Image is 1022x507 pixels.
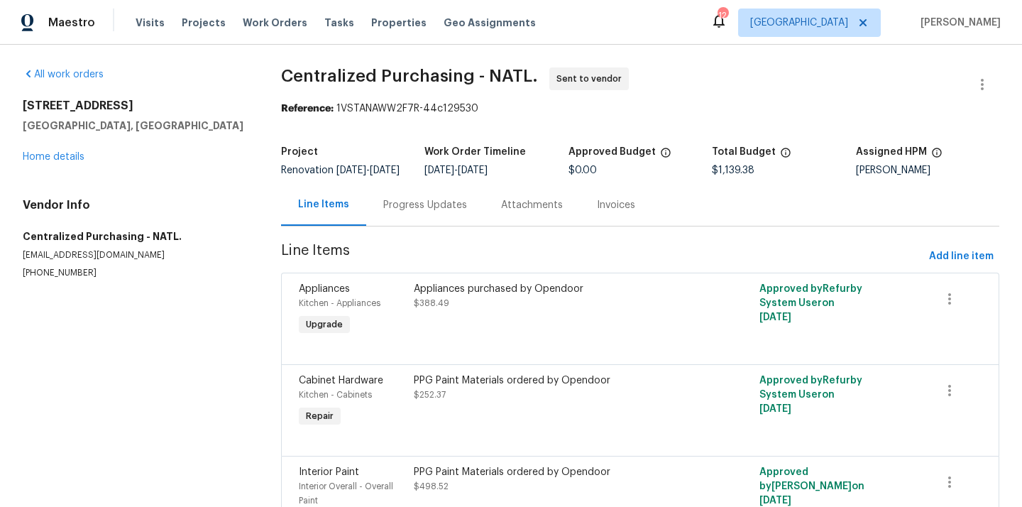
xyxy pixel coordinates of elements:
[915,16,1001,30] span: [PERSON_NAME]
[718,9,727,23] div: 12
[324,18,354,28] span: Tasks
[281,67,538,84] span: Centralized Purchasing - NATL.
[424,147,526,157] h5: Work Order Timeline
[136,16,165,30] span: Visits
[424,165,454,175] span: [DATE]
[300,409,339,423] span: Repair
[23,198,247,212] h4: Vendor Info
[281,165,400,175] span: Renovation
[597,198,635,212] div: Invoices
[759,284,862,322] span: Approved by Refurby System User on
[336,165,400,175] span: -
[414,482,449,491] span: $498.52
[759,376,862,414] span: Approved by Refurby System User on
[281,102,999,116] div: 1VSTANAWW2F7R-44c129530
[712,147,776,157] h5: Total Budget
[712,165,754,175] span: $1,139.38
[856,147,927,157] h5: Assigned HPM
[923,244,999,270] button: Add line item
[424,165,488,175] span: -
[568,147,656,157] h5: Approved Budget
[281,104,334,114] b: Reference:
[299,391,372,399] span: Kitchen - Cabinets
[23,99,247,113] h2: [STREET_ADDRESS]
[299,284,350,294] span: Appliances
[444,16,536,30] span: Geo Assignments
[299,376,383,386] span: Cabinet Hardware
[23,70,104,80] a: All work orders
[929,248,994,266] span: Add line item
[759,312,791,322] span: [DATE]
[299,482,393,505] span: Interior Overall - Overall Paint
[23,119,247,133] h5: [GEOGRAPHIC_DATA], [GEOGRAPHIC_DATA]
[23,267,247,279] p: [PHONE_NUMBER]
[414,374,693,388] div: PPG Paint Materials ordered by Opendoor
[931,147,943,165] span: The hpm assigned to this work order.
[414,391,446,399] span: $252.37
[414,299,449,307] span: $388.49
[414,465,693,479] div: PPG Paint Materials ordered by Opendoor
[299,467,359,477] span: Interior Paint
[759,404,791,414] span: [DATE]
[856,165,999,175] div: [PERSON_NAME]
[336,165,366,175] span: [DATE]
[501,198,563,212] div: Attachments
[298,197,349,212] div: Line Items
[243,16,307,30] span: Work Orders
[371,16,427,30] span: Properties
[750,16,848,30] span: [GEOGRAPHIC_DATA]
[759,467,864,506] span: Approved by [PERSON_NAME] on
[23,229,247,244] h5: Centralized Purchasing - NATL.
[568,165,597,175] span: $0.00
[660,147,671,165] span: The total cost of line items that have been approved by both Opendoor and the Trade Partner. This...
[300,317,348,332] span: Upgrade
[383,198,467,212] div: Progress Updates
[48,16,95,30] span: Maestro
[182,16,226,30] span: Projects
[281,147,318,157] h5: Project
[23,152,84,162] a: Home details
[299,299,380,307] span: Kitchen - Appliances
[780,147,791,165] span: The total cost of line items that have been proposed by Opendoor. This sum includes line items th...
[414,282,693,296] div: Appliances purchased by Opendoor
[370,165,400,175] span: [DATE]
[759,496,791,506] span: [DATE]
[458,165,488,175] span: [DATE]
[556,72,627,86] span: Sent to vendor
[23,249,247,261] p: [EMAIL_ADDRESS][DOMAIN_NAME]
[281,244,923,270] span: Line Items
